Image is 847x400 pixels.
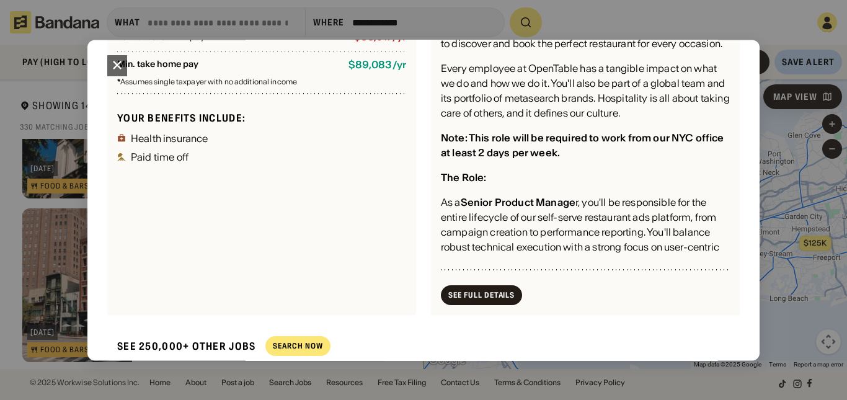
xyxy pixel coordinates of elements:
[117,112,406,125] div: Your benefits include:
[117,79,406,86] div: Assumes single taxpayer with no additional income
[131,133,208,143] div: Health insurance
[107,330,255,363] div: See 250,000+ other jobs
[441,172,486,184] div: The Role:
[448,291,515,299] div: See Full Details
[131,152,188,162] div: Paid time off
[461,197,575,209] div: Senior Product Manage
[441,61,730,121] div: Every employee at OpenTable has a tangible impact on what we do and how we do it. You'll also be ...
[441,132,724,159] div: Note: This role will be required to work from our NYC office at least 2 days per week.
[441,195,730,359] div: As a r, you'll be responsible for the entire lifecycle of our self-serve restaurant ads platform,...
[117,60,339,71] div: Min. take home pay
[273,343,323,350] div: Search Now
[348,60,406,71] div: $ 89,083 / yr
